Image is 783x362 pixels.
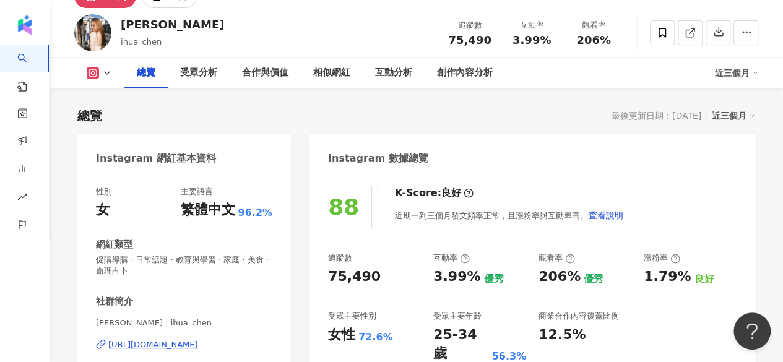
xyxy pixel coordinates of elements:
div: 優秀 [584,272,603,286]
div: 近三個月 [715,63,758,83]
div: 商業合作內容覆蓋比例 [539,311,619,322]
div: 總覽 [137,66,155,80]
div: 互動分析 [375,66,412,80]
div: 3.99% [433,267,480,287]
div: 追蹤數 [328,252,352,264]
div: 創作內容分析 [437,66,493,80]
button: 查看說明 [588,203,624,228]
div: 72.6% [358,330,393,344]
div: 觀看率 [539,252,575,264]
span: [PERSON_NAME] | ihua_chen [96,317,272,329]
div: 相似網紅 [313,66,350,80]
div: 社群簡介 [96,295,133,308]
span: 促購導購 · 日常話題 · 教育與學習 · 家庭 · 美食 · 命理占卜 [96,254,272,277]
span: ihua_chen [121,37,162,46]
div: K-Score : [395,186,474,200]
span: 206% [576,34,611,46]
span: rise [17,184,27,212]
div: 優秀 [483,272,503,286]
div: 受眾主要年齡 [433,311,482,322]
div: Instagram 網紅基本資料 [96,152,216,165]
div: 1.79% [644,267,691,287]
div: 漲粉率 [644,252,680,264]
span: 96.2% [238,206,272,220]
span: 3.99% [513,34,551,46]
div: 追蹤數 [446,19,493,32]
img: KOL Avatar [74,14,111,51]
div: 性別 [96,186,112,197]
span: 75,490 [448,33,491,46]
div: 206% [539,267,581,287]
div: 繁體中文 [180,200,235,220]
div: 最後更新日期：[DATE] [612,111,701,121]
div: 女性 [328,325,355,345]
iframe: Help Scout Beacon - Open [733,312,771,350]
div: 總覽 [77,107,102,124]
img: logo icon [15,15,35,35]
span: 查看說明 [589,210,623,220]
div: 75,490 [328,267,381,287]
div: 12.5% [539,325,586,345]
div: [URL][DOMAIN_NAME] [108,339,198,350]
div: 合作與價值 [242,66,288,80]
div: 互動率 [433,252,470,264]
div: 受眾分析 [180,66,217,80]
div: 88 [328,194,359,220]
div: 近三個月 [712,108,755,124]
div: 主要語言 [180,186,212,197]
a: [URL][DOMAIN_NAME] [96,339,272,350]
div: [PERSON_NAME] [121,17,224,32]
div: 受眾主要性別 [328,311,376,322]
div: 近期一到三個月發文頻率正常，且漲粉率與互動率高。 [395,203,624,228]
div: 良好 [694,272,714,286]
a: search [17,45,42,93]
div: 網紅類型 [96,238,133,251]
div: 良好 [441,186,461,200]
div: 觀看率 [570,19,617,32]
div: 互動率 [508,19,555,32]
div: Instagram 數據總覽 [328,152,428,165]
div: 女 [96,200,110,220]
